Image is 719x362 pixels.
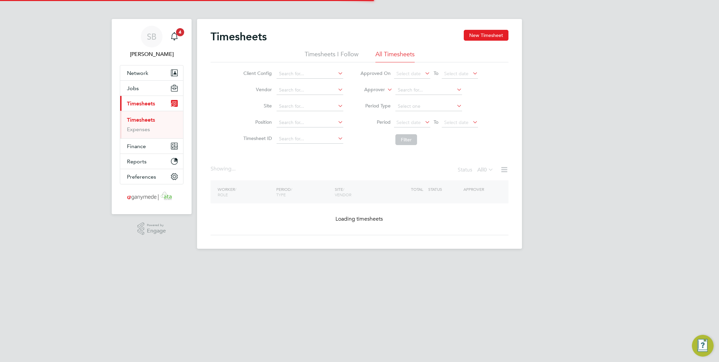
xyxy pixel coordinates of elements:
a: SB[PERSON_NAME] [120,26,183,58]
label: Period Type [360,103,391,109]
a: Powered byEngage [137,222,166,235]
input: Search for... [277,118,343,127]
span: Jobs [127,85,139,92]
span: SB [147,32,156,41]
label: Period [360,119,391,125]
button: Timesheets [120,96,183,111]
a: 4 [168,26,181,47]
input: Select one [395,102,462,111]
h2: Timesheets [211,30,267,43]
nav: Main navigation [112,19,192,214]
button: Preferences [120,169,183,184]
span: Powered by [147,222,166,228]
label: Site [241,103,272,109]
input: Search for... [395,85,462,95]
span: Reports [127,158,147,165]
label: Position [241,119,272,125]
a: Timesheets [127,117,155,123]
span: Select date [396,119,421,125]
a: Expenses [127,126,150,133]
div: Status [458,165,495,175]
label: Timesheet ID [241,135,272,141]
div: Showing [211,165,237,173]
span: Select date [444,71,469,77]
span: 0 [484,166,487,173]
span: Samantha Briggs [120,50,183,58]
span: Select date [444,119,469,125]
span: Preferences [127,174,156,180]
button: Jobs [120,81,183,96]
input: Search for... [277,85,343,95]
li: All Timesheets [375,50,415,62]
span: 4 [176,28,184,36]
label: Approved On [360,70,391,76]
button: Engage Resource Center [692,335,714,357]
span: To [432,118,440,126]
label: Approver [354,86,385,93]
label: All [477,166,494,173]
span: Engage [147,228,166,234]
button: Finance [120,139,183,154]
div: Timesheets [120,111,183,138]
label: Client Config [241,70,272,76]
button: Network [120,65,183,80]
button: Reports [120,154,183,169]
span: To [432,69,440,78]
span: Timesheets [127,100,155,107]
button: Filter [395,134,417,145]
span: Finance [127,143,146,149]
input: Search for... [277,69,343,79]
a: Go to home page [120,191,183,202]
span: Select date [396,71,421,77]
input: Search for... [277,102,343,111]
label: Vendor [241,86,272,93]
img: ganymedesolutions-logo-retina.png [125,191,178,202]
li: Timesheets I Follow [305,50,358,62]
input: Search for... [277,134,343,144]
button: New Timesheet [464,30,508,41]
span: Network [127,70,148,76]
span: ... [232,165,236,172]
